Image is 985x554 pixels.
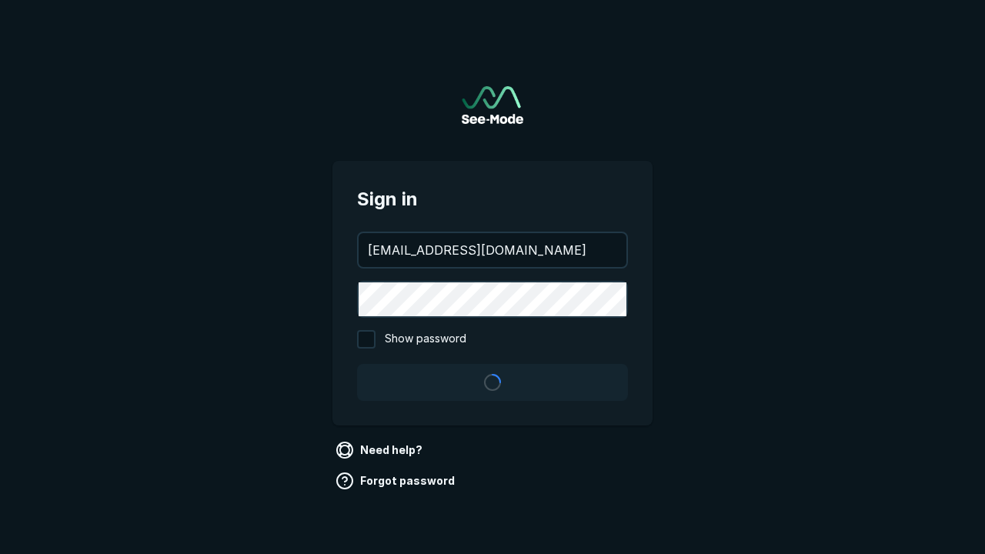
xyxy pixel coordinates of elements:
span: Show password [385,330,466,349]
a: Forgot password [332,469,461,493]
input: your@email.com [359,233,626,267]
a: Go to sign in [462,86,523,124]
img: See-Mode Logo [462,86,523,124]
a: Need help? [332,438,429,462]
span: Sign in [357,185,628,213]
